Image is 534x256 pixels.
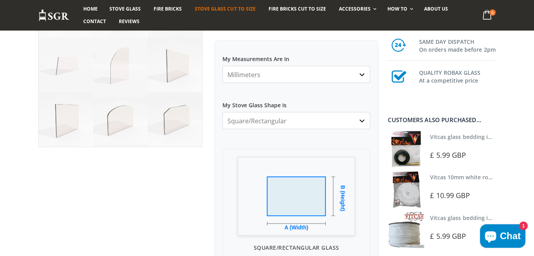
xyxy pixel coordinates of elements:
a: Reviews [113,15,145,28]
a: Home [77,3,104,15]
label: My Measurements Are In [222,49,370,63]
a: About us [418,3,454,15]
inbox-online-store-chat: Shopify online store chat [478,224,528,250]
p: Square/Rectangular Glass [231,243,362,252]
h3: SAME DAY DISPATCH On orders made before 2pm [419,36,496,54]
span: Home [83,5,98,12]
a: Fire Bricks Cut To Size [263,3,332,15]
span: Stove Glass [109,5,141,12]
img: Vitcas stove glass bedding in tape [388,131,424,167]
a: Stove Glass [104,3,147,15]
a: How To [382,3,417,15]
a: Fire Bricks [148,3,188,15]
a: 0 [480,8,496,23]
span: £ 5.99 GBP [430,150,466,160]
span: Stove Glass Cut To Size [195,5,255,12]
span: Fire Bricks Cut To Size [269,5,326,12]
img: Vitcas stove glass bedding in tape [388,212,424,248]
span: £ 10.99 GBP [430,191,470,200]
span: Reviews [119,18,140,25]
span: How To [387,5,407,12]
span: About us [424,5,448,12]
a: Accessories [333,3,380,15]
span: Fire Bricks [154,5,182,12]
span: 0 [489,9,496,16]
h3: QUALITY ROBAX GLASS At a competitive price [419,67,496,85]
span: Contact [83,18,106,25]
img: Square/Rectangular Glass [238,157,355,236]
label: My Stove Glass Shape Is [222,95,370,109]
a: Stove Glass Cut To Size [189,3,261,15]
img: Stove Glass Replacement [38,9,70,22]
div: Customers also purchased... [388,117,496,123]
span: Accessories [339,5,371,12]
span: £ 5.99 GBP [430,231,466,241]
a: Contact [77,15,112,28]
img: Vitcas white rope, glue and gloves kit 10mm [388,171,424,207]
